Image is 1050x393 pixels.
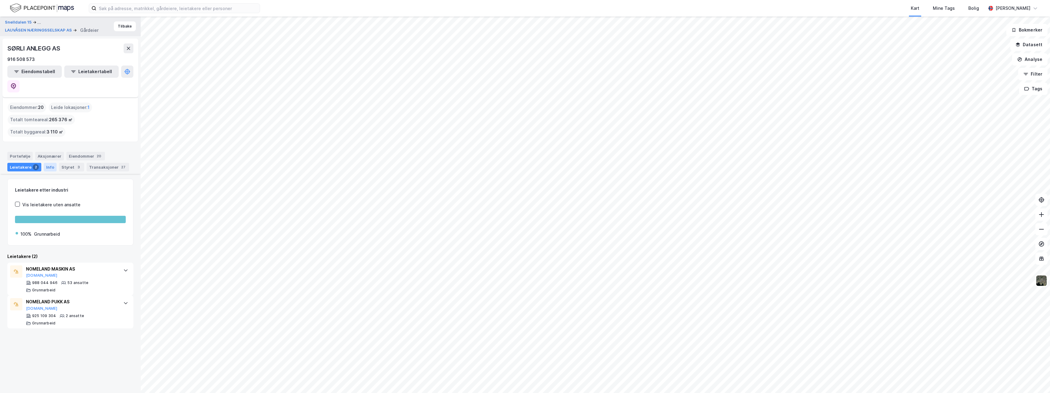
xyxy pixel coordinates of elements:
[32,288,55,293] div: Grunnarbeid
[66,152,105,160] div: Eiendommer
[66,313,84,318] div: 2 ansatte
[26,306,58,311] button: [DOMAIN_NAME]
[120,164,127,170] div: 27
[87,163,129,171] div: Transaksjoner
[911,5,919,12] div: Kart
[968,5,979,12] div: Bolig
[44,163,57,171] div: Info
[49,103,92,112] div: Leide lokasjoner :
[20,230,32,238] div: 100%
[5,19,33,26] button: Snelldalen 15
[10,3,74,13] img: logo.f888ab2527a4732fd821a326f86c7f29.svg
[34,230,60,238] div: Grunnarbeid
[80,27,99,34] div: Gårdeier
[35,152,64,160] div: Aksjonærer
[49,116,73,123] span: 265 376 ㎡
[7,253,133,260] div: Leietakere (2)
[76,164,82,170] div: 3
[1019,364,1050,393] iframe: Chat Widget
[67,280,88,285] div: 53 ansatte
[8,115,75,125] div: Totalt tomteareal :
[7,163,41,171] div: Leietakere
[26,298,117,305] div: NOMELAND PUKK AS
[7,152,33,160] div: Portefølje
[15,186,126,194] div: Leietakere etter industri
[1036,275,1047,286] img: 9k=
[22,201,80,208] div: Vis leietakere uten ansatte
[8,127,65,137] div: Totalt byggareal :
[1010,39,1048,51] button: Datasett
[26,273,58,278] button: [DOMAIN_NAME]
[32,313,56,318] div: 925 109 304
[1006,24,1048,36] button: Bokmerker
[33,164,39,170] div: 2
[933,5,955,12] div: Mine Tags
[26,265,117,273] div: NOMELAND MASKIN AS
[64,65,119,78] button: Leietakertabell
[114,21,136,31] button: Tilbake
[8,103,46,112] div: Eiendommer :
[1018,68,1048,80] button: Filter
[59,163,84,171] div: Styret
[7,43,61,53] div: SØRLI ANLEGG AS
[38,104,44,111] span: 20
[7,65,62,78] button: Eiendomstabell
[37,19,41,26] div: ...
[7,56,35,63] div: 916 508 573
[996,5,1030,12] div: [PERSON_NAME]
[1019,83,1048,95] button: Tags
[32,280,58,285] div: 988 044 946
[5,27,73,33] button: LAUVÅSEN NÆRINGSSELSKAP AS
[32,321,55,326] div: Grunnarbeid
[47,128,63,136] span: 3 110 ㎡
[96,4,260,13] input: Søk på adresse, matrikkel, gårdeiere, leietakere eller personer
[1012,53,1048,65] button: Analyse
[1019,364,1050,393] div: Kontrollprogram for chat
[95,153,102,159] div: 20
[87,104,90,111] span: 1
